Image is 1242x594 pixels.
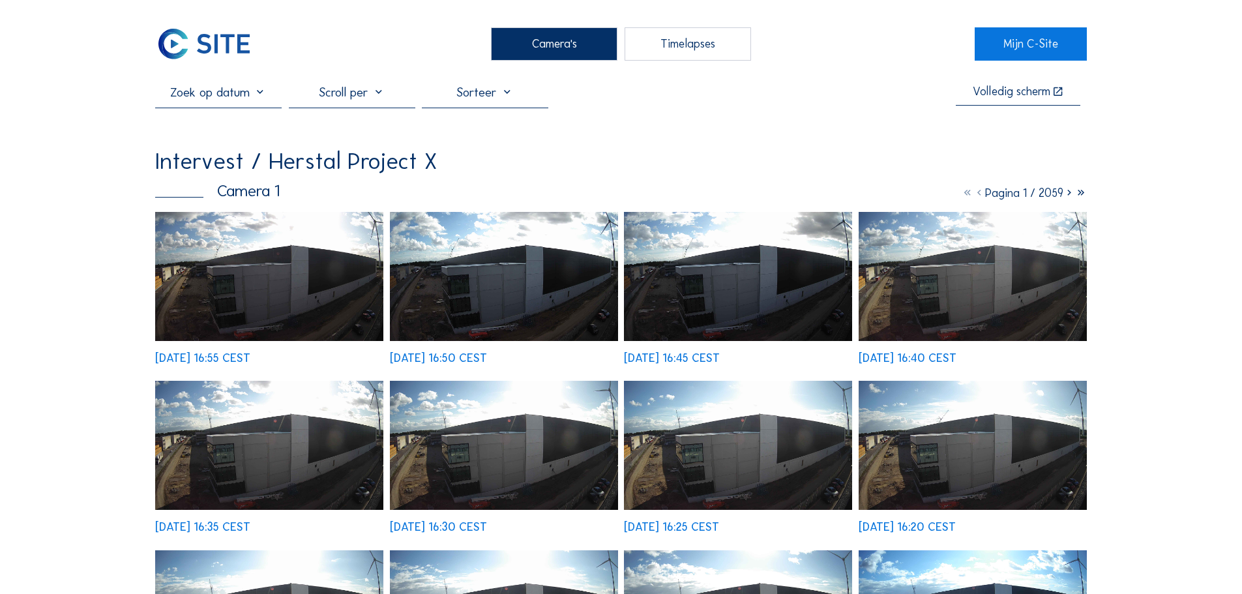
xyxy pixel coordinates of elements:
[975,27,1086,60] a: Mijn C-Site
[155,27,267,60] a: C-SITE Logo
[625,27,751,60] div: Timelapses
[859,212,1087,341] img: image_53227672
[624,353,720,364] div: [DATE] 16:45 CEST
[491,27,617,60] div: Camera's
[155,522,250,533] div: [DATE] 16:35 CEST
[859,353,956,364] div: [DATE] 16:40 CEST
[859,381,1087,510] img: image_53227149
[624,212,852,341] img: image_53227814
[859,522,956,533] div: [DATE] 16:20 CEST
[155,381,383,510] img: image_53227591
[155,149,437,173] div: Intervest / Herstal Project X
[624,522,719,533] div: [DATE] 16:25 CEST
[390,212,618,341] img: image_53227962
[155,84,282,100] input: Zoek op datum 󰅀
[624,381,852,510] img: image_53227309
[155,27,253,60] img: C-SITE Logo
[390,381,618,510] img: image_53227439
[155,183,280,200] div: Camera 1
[973,86,1050,98] div: Volledig scherm
[155,353,250,364] div: [DATE] 16:55 CEST
[985,186,1063,200] span: Pagina 1 / 2059
[390,353,487,364] div: [DATE] 16:50 CEST
[390,522,487,533] div: [DATE] 16:30 CEST
[155,212,383,341] img: image_53228110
